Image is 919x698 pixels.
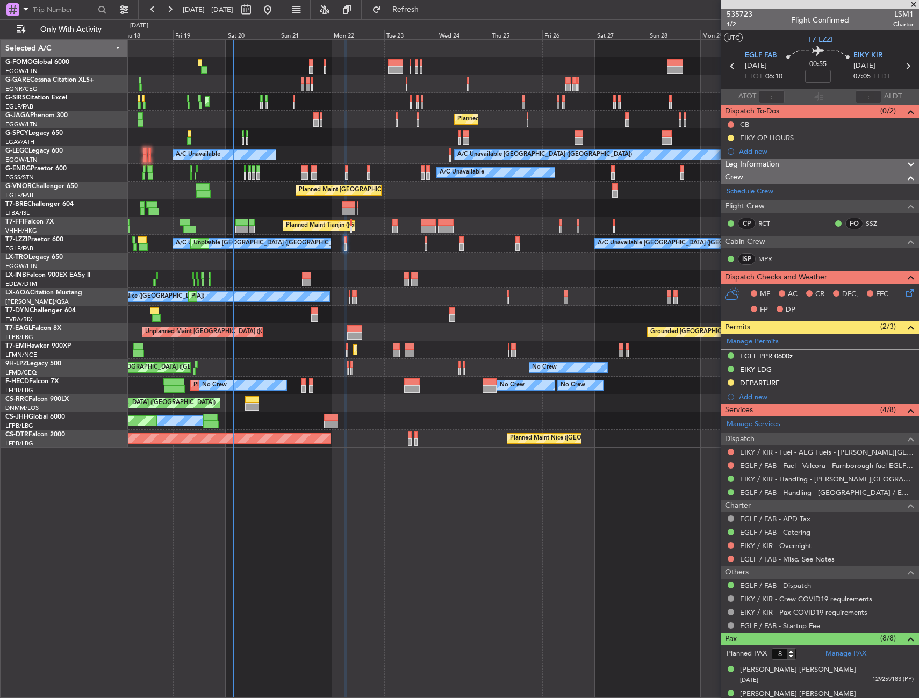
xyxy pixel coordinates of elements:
[510,430,630,447] div: Planned Maint Nice ([GEOGRAPHIC_DATA])
[725,271,827,284] span: Dispatch Checks and Weather
[595,30,648,39] div: Sat 27
[740,120,749,129] div: CB
[561,377,585,393] div: No Crew
[226,30,278,39] div: Sat 20
[5,120,38,128] a: EGGW/LTN
[5,219,54,225] a: T7-FFIFalcon 7X
[765,71,782,82] span: 06:10
[876,289,888,300] span: FFC
[725,433,755,445] span: Dispatch
[457,111,627,127] div: Planned Maint [GEOGRAPHIC_DATA] ([GEOGRAPHIC_DATA])
[5,307,76,314] a: T7-DYNChallenger 604
[5,174,34,182] a: EGSS/STN
[5,85,38,93] a: EGNR/CEG
[727,186,773,197] a: Schedule Crew
[740,665,856,675] div: [PERSON_NAME] [PERSON_NAME]
[648,30,700,39] div: Sun 28
[5,272,26,278] span: LX-INB
[5,396,69,402] a: CS-RRCFalcon 900LX
[5,165,31,172] span: G-ENRG
[5,77,30,83] span: G-GARE
[725,566,749,579] span: Others
[5,343,26,349] span: T7-EMI
[384,30,437,39] div: Tue 23
[5,59,33,66] span: G-FOMO
[5,290,82,296] a: LX-AOACitation Mustang
[5,307,30,314] span: T7-DYN
[815,289,824,300] span: CR
[845,218,863,229] div: FO
[367,1,432,18] button: Refresh
[740,461,914,470] a: EGLF / FAB - Fuel - Valcora - Farnborough fuel EGLF / FAB
[725,236,765,248] span: Cabin Crew
[759,90,785,103] input: --:--
[853,71,871,82] span: 07:05
[332,30,384,39] div: Mon 22
[5,112,68,119] a: G-JAGAPhenom 300
[183,5,233,15] span: [DATE] - [DATE]
[724,33,743,42] button: UTC
[758,219,782,228] a: RCT
[5,361,27,367] span: 9H-LPZ
[5,315,32,323] a: EVRA/RIX
[5,333,33,341] a: LFPB/LBG
[760,305,768,315] span: FP
[457,147,632,163] div: A/C Unavailable [GEOGRAPHIC_DATA] ([GEOGRAPHIC_DATA])
[5,183,78,190] a: G-VNORChallenger 650
[5,148,63,154] a: G-LEGCLegacy 600
[5,440,33,448] a: LFPB/LBG
[176,235,350,251] div: A/C Unavailable [GEOGRAPHIC_DATA] ([GEOGRAPHIC_DATA])
[5,325,61,332] a: T7-EAGLFalcon 8X
[500,377,525,393] div: No Crew
[5,165,67,172] a: G-ENRGPraetor 600
[788,289,798,300] span: AC
[5,396,28,402] span: CS-RRC
[99,289,204,305] div: No Crew Nice ([GEOGRAPHIC_DATA])
[5,386,33,394] a: LFPB/LBG
[5,227,37,235] a: VHHH/HKG
[740,594,872,603] a: EIKY / KIR - Crew COVID19 requirements
[5,369,37,377] a: LFMD/CEQ
[853,51,882,61] span: EIKY KIR
[5,191,33,199] a: EGLF/FAB
[739,147,914,156] div: Add new
[760,289,770,300] span: MF
[5,95,26,101] span: G-SIRS
[542,30,595,39] div: Fri 26
[853,61,875,71] span: [DATE]
[873,71,891,82] span: ELDT
[5,95,67,101] a: G-SIRSCitation Excel
[176,147,220,163] div: A/C Unavailable
[5,298,69,306] a: [PERSON_NAME]/QSA
[5,254,28,261] span: LX-TRO
[5,325,32,332] span: T7-EAGL
[725,171,743,184] span: Crew
[5,361,61,367] a: 9H-LPZLegacy 500
[727,649,767,659] label: Planned PAX
[120,30,173,39] div: Thu 18
[191,289,311,305] div: Planned Maint Nice ([GEOGRAPHIC_DATA])
[5,422,33,430] a: LFPB/LBG
[356,342,459,358] div: Planned Maint [GEOGRAPHIC_DATA]
[740,528,810,537] a: EGLF / FAB - Catering
[745,51,777,61] span: EGLF FAB
[725,105,779,118] span: Dispatch To-Dos
[809,59,827,70] span: 00:55
[725,500,751,512] span: Charter
[758,254,782,264] a: MPR
[884,91,902,102] span: ALDT
[5,290,30,296] span: LX-AOA
[738,218,756,229] div: CP
[872,675,914,684] span: 129259183 (PP)
[5,67,38,75] a: EGGW/LTN
[842,289,858,300] span: DFC,
[5,414,28,420] span: CS-JHH
[5,431,65,438] a: CS-DTRFalcon 2000
[650,324,791,340] div: Grounded [GEOGRAPHIC_DATA] (Al Maktoum Intl)
[745,61,767,71] span: [DATE]
[5,59,69,66] a: G-FOMOGlobal 6000
[745,71,763,82] span: ETOT
[740,378,780,387] div: DEPARTURE
[740,448,914,457] a: EIKY / KIR - Fuel - AEG Fuels - [PERSON_NAME][GEOGRAPHIC_DATA] Fuel EIKY / KIR
[5,201,74,207] a: T7-BREChallenger 604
